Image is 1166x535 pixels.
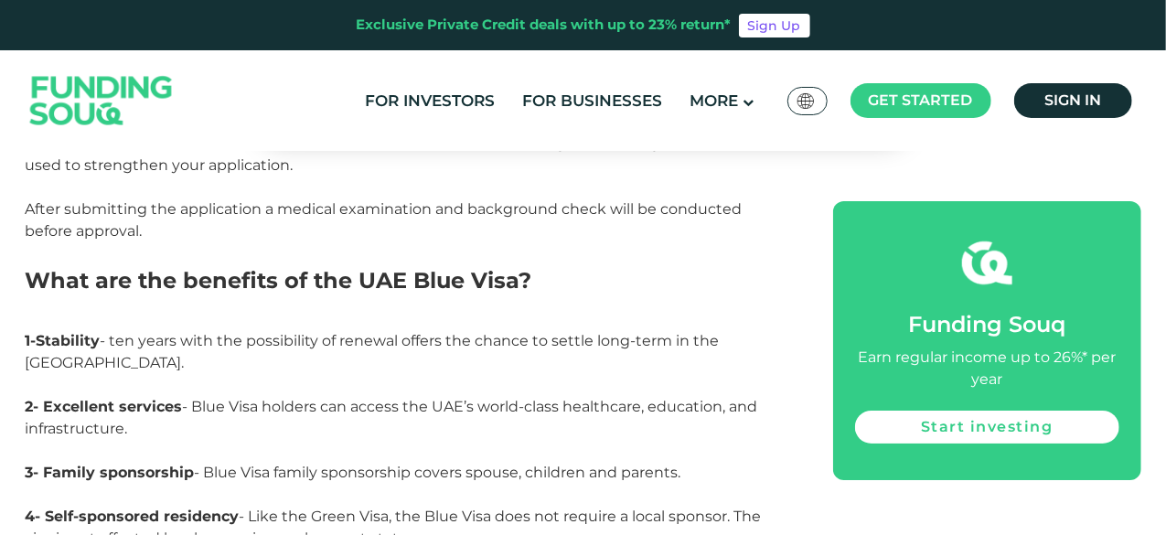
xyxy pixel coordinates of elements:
a: Sign Up [739,14,810,37]
img: Logo [12,55,191,147]
strong: 3- Family sponsorship [26,464,195,481]
a: Start investing [855,411,1118,444]
a: For Investors [360,86,499,116]
div: Exclusive Private Credit deals with up to 23% return* [357,15,732,36]
img: SA Flag [797,93,814,109]
strong: 2- Excellent services [26,398,183,415]
span: Sign in [1044,91,1101,109]
strong: 1-Stability [26,332,101,349]
span: Get started [869,91,973,109]
span: - ten years with the possibility of renewal offers the chance to settle long-term in the [GEOGRAP... [26,332,720,371]
div: Earn regular income up to 26%* per year [855,347,1118,391]
span: What are the benefits of the UAE Blue Visa? [26,267,532,294]
span: - Blue Visa family sponsorship covers spouse, children and parents. [26,464,681,481]
img: fsicon [962,238,1012,288]
a: For Businesses [518,86,667,116]
a: Sign in [1014,83,1132,118]
strong: 4- Self-sponsored residency [26,508,240,525]
span: - Blue Visa holders can access the UAE’s world-class healthcare, education, and infrastructure. [26,398,758,437]
span: More [690,91,738,110]
span: After submitting the application a medical examination and background check will be conducted bef... [26,200,743,240]
span: Funding Souq [908,311,1065,337]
